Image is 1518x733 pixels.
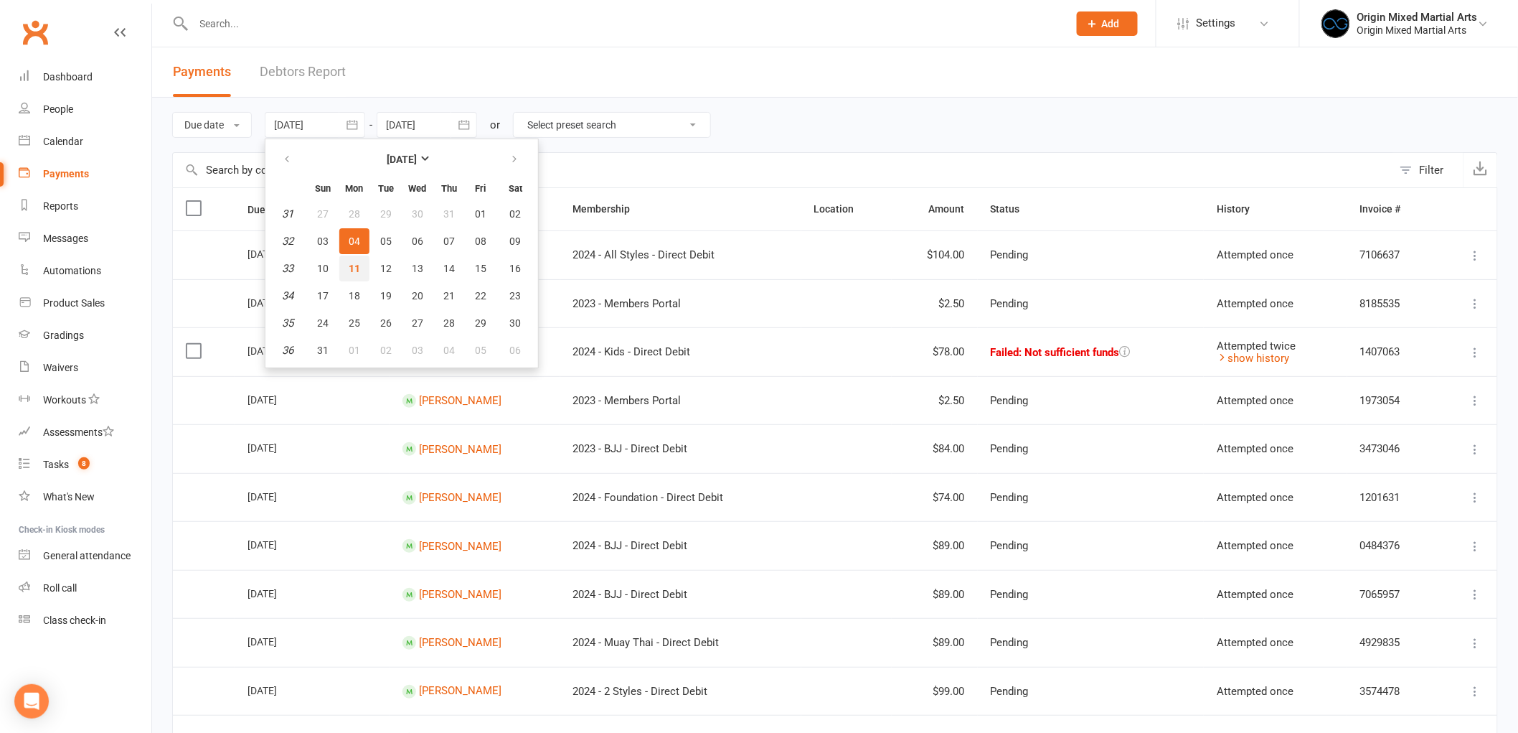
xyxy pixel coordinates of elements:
[991,394,1029,407] span: Pending
[339,228,369,254] button: 04
[441,183,457,194] small: Thursday
[43,459,69,470] div: Tasks
[1347,230,1438,279] td: 7106637
[497,201,534,227] button: 02
[387,154,417,165] strong: [DATE]
[19,449,151,481] a: Tasks 8
[1392,153,1463,187] button: Filter
[991,685,1029,698] span: Pending
[510,263,522,274] span: 16
[43,362,78,373] div: Waivers
[247,340,313,362] div: [DATE]
[573,588,688,601] span: 2024 - BJJ - Direct Debit
[573,685,708,698] span: 2024 - 2 Styles - Direct Debit
[1347,327,1438,376] td: 1407063
[380,208,392,220] span: 29
[573,345,691,358] span: 2024 - Kids - Direct Debit
[991,442,1029,455] span: Pending
[1197,7,1236,39] span: Settings
[317,235,329,247] span: 03
[402,283,433,309] button: 20
[466,310,496,336] button: 29
[315,183,331,194] small: Sunday
[283,235,294,248] em: 32
[573,297,682,310] span: 2023 - Members Portal
[17,14,53,50] a: Clubworx
[339,310,369,336] button: 25
[497,283,534,309] button: 23
[380,345,392,356] span: 02
[19,287,151,319] a: Product Sales
[1217,442,1293,455] span: Attempted once
[1347,424,1438,473] td: 3473046
[371,201,401,227] button: 29
[380,317,392,329] span: 26
[978,188,1204,230] th: Status
[308,201,338,227] button: 27
[380,290,392,302] span: 19
[308,310,338,336] button: 24
[43,136,83,147] div: Calendar
[412,317,423,329] span: 27
[466,256,496,281] button: 15
[991,491,1029,504] span: Pending
[892,230,978,279] td: $104.00
[247,243,313,265] div: [DATE]
[419,539,501,552] a: [PERSON_NAME]
[991,346,1120,359] span: Failed
[419,394,501,407] a: [PERSON_NAME]
[1347,521,1438,570] td: 0484376
[1217,491,1293,504] span: Attempted once
[1347,570,1438,619] td: 7065957
[349,263,360,274] span: 11
[892,570,978,619] td: $89.00
[443,290,455,302] span: 21
[475,290,486,302] span: 22
[419,442,501,455] a: [PERSON_NAME]
[317,345,329,356] span: 31
[380,263,392,274] span: 12
[443,263,455,274] span: 14
[892,376,978,425] td: $2.50
[189,14,1058,34] input: Search...
[43,168,89,179] div: Payments
[475,317,486,329] span: 29
[371,228,401,254] button: 05
[19,158,151,190] a: Payments
[412,290,423,302] span: 20
[19,416,151,449] a: Assessments
[402,337,433,363] button: 03
[412,263,423,274] span: 13
[308,256,338,281] button: 10
[1019,346,1120,359] span: : Not sufficient funds
[419,685,501,698] a: [PERSON_NAME]
[419,588,501,601] a: [PERSON_NAME]
[1217,588,1293,601] span: Attempted once
[1217,394,1293,407] span: Attempted once
[317,263,329,274] span: 10
[892,618,978,667] td: $89.00
[573,394,682,407] span: 2023 - Members Portal
[43,426,114,438] div: Assessments
[434,283,464,309] button: 21
[339,201,369,227] button: 28
[1420,162,1444,179] div: Filter
[402,228,433,254] button: 06
[497,228,534,254] button: 09
[19,190,151,223] a: Reports
[412,208,423,220] span: 30
[1217,248,1293,261] span: Attempted once
[573,636,720,649] span: 2024 - Muay Thai - Direct Debit
[1347,376,1438,425] td: 1973054
[475,263,486,274] span: 15
[283,317,294,330] em: 35
[466,337,496,363] button: 05
[892,188,978,230] th: Amount
[260,47,346,97] a: Debtors Report
[475,208,486,220] span: 01
[43,330,84,341] div: Gradings
[349,345,360,356] span: 01
[402,256,433,281] button: 13
[510,208,522,220] span: 02
[497,256,534,281] button: 16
